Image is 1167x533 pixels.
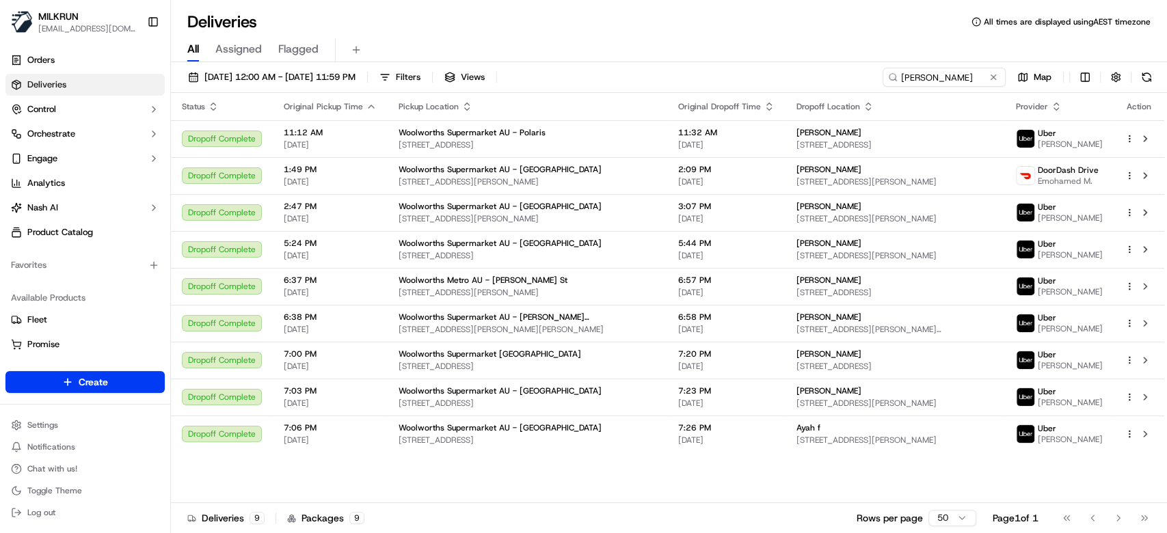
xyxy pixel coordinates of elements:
[5,49,165,71] a: Orders
[284,127,377,138] span: 11:12 AM
[796,127,861,138] span: [PERSON_NAME]
[284,201,377,212] span: 2:47 PM
[1038,397,1103,408] span: [PERSON_NAME]
[796,101,860,112] span: Dropoff Location
[993,511,1038,525] div: Page 1 of 1
[678,238,775,249] span: 5:44 PM
[399,348,581,359] span: Woolworths Supermarket [GEOGRAPHIC_DATA]
[1038,213,1103,223] span: [PERSON_NAME]
[678,164,775,175] span: 2:09 PM
[284,398,377,409] span: [DATE]
[796,213,994,224] span: [STREET_ADDRESS][PERSON_NAME]
[796,422,820,433] span: Ayah f
[796,348,861,359] span: [PERSON_NAME]
[796,324,994,335] span: [STREET_ADDRESS][PERSON_NAME][PERSON_NAME]
[284,250,377,261] span: [DATE]
[796,238,861,249] span: [PERSON_NAME]
[284,422,377,433] span: 7:06 PM
[27,314,47,326] span: Fleet
[399,287,656,298] span: [STREET_ADDRESS][PERSON_NAME]
[883,68,1006,87] input: Type to search
[5,74,165,96] a: Deliveries
[284,361,377,372] span: [DATE]
[11,11,33,33] img: MILKRUN
[1017,241,1034,258] img: uber-new-logo.jpeg
[204,71,356,83] span: [DATE] 12:00 AM - [DATE] 11:59 PM
[1038,360,1103,371] span: [PERSON_NAME]
[278,41,319,57] span: Flagged
[857,511,923,525] p: Rows per page
[187,511,265,525] div: Deliveries
[5,98,165,120] button: Control
[399,250,656,261] span: [STREET_ADDRESS]
[27,128,75,140] span: Orchestrate
[796,435,994,446] span: [STREET_ADDRESS][PERSON_NAME]
[27,177,65,189] span: Analytics
[1017,204,1034,221] img: uber-new-logo.jpeg
[182,101,205,112] span: Status
[1038,286,1103,297] span: [PERSON_NAME]
[11,314,159,326] a: Fleet
[79,375,108,389] span: Create
[349,512,364,524] div: 9
[678,385,775,396] span: 7:23 PM
[5,481,165,500] button: Toggle Theme
[399,275,567,286] span: Woolworths Metro AU - [PERSON_NAME] St
[1017,130,1034,148] img: uber-new-logo.jpeg
[11,338,159,351] a: Promise
[1038,323,1103,334] span: [PERSON_NAME]
[38,23,136,34] button: [EMAIL_ADDRESS][DOMAIN_NAME]
[187,11,257,33] h1: Deliveries
[399,139,656,150] span: [STREET_ADDRESS]
[796,361,994,372] span: [STREET_ADDRESS]
[1038,434,1103,445] span: [PERSON_NAME]
[678,201,775,212] span: 3:07 PM
[1038,165,1099,176] span: DoorDash Drive
[284,164,377,175] span: 1:49 PM
[1017,388,1034,406] img: uber-new-logo.jpeg
[38,10,79,23] span: MILKRUN
[27,226,93,238] span: Product Catalog
[284,176,377,187] span: [DATE]
[27,103,56,115] span: Control
[678,287,775,298] span: [DATE]
[678,250,775,261] span: [DATE]
[5,459,165,478] button: Chat with us!
[27,54,55,66] span: Orders
[438,68,491,87] button: Views
[5,309,165,331] button: Fleet
[796,385,861,396] span: [PERSON_NAME]
[27,79,66,91] span: Deliveries
[5,503,165,522] button: Log out
[5,148,165,169] button: Engage
[796,164,861,175] span: [PERSON_NAME]
[187,41,199,57] span: All
[284,238,377,249] span: 5:24 PM
[284,385,377,396] span: 7:03 PM
[215,41,262,57] span: Assigned
[5,333,165,355] button: Promise
[678,398,775,409] span: [DATE]
[796,201,861,212] span: [PERSON_NAME]
[1016,101,1048,112] span: Provider
[678,127,775,138] span: 11:32 AM
[1038,176,1099,187] span: Emohamed M.
[399,176,656,187] span: [STREET_ADDRESS][PERSON_NAME]
[678,361,775,372] span: [DATE]
[1017,277,1034,295] img: uber-new-logo.jpeg
[1038,386,1056,397] span: Uber
[678,422,775,433] span: 7:26 PM
[796,275,861,286] span: [PERSON_NAME]
[1038,202,1056,213] span: Uber
[5,197,165,219] button: Nash AI
[27,441,75,452] span: Notifications
[1034,71,1051,83] span: Map
[796,398,994,409] span: [STREET_ADDRESS][PERSON_NAME]
[678,275,775,286] span: 6:57 PM
[1038,238,1056,249] span: Uber
[399,385,602,396] span: Woolworths Supermarket AU - [GEOGRAPHIC_DATA]
[1038,128,1056,139] span: Uber
[27,202,58,214] span: Nash AI
[399,201,602,212] span: Woolworths Supermarket AU - [GEOGRAPHIC_DATA]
